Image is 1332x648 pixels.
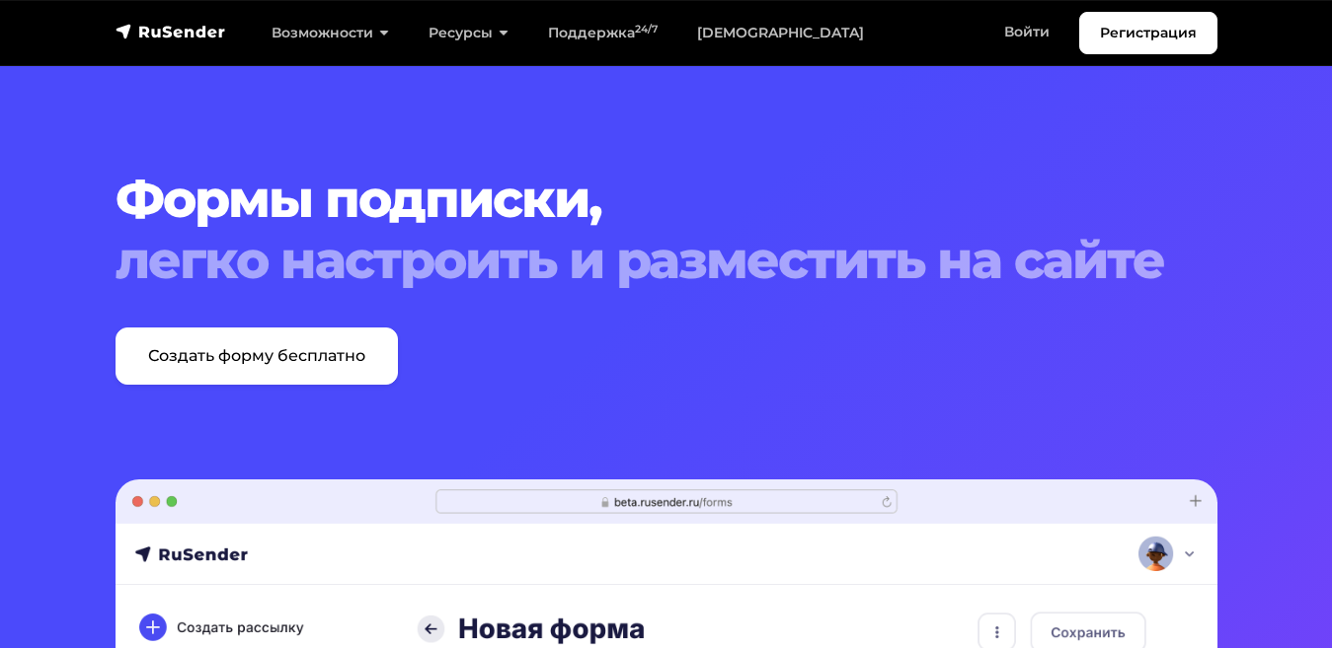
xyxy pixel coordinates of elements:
a: Возможности [252,13,409,53]
span: легко настроить и разместить на сайте [116,230,1217,291]
a: Ресурсы [409,13,528,53]
h1: Формы подписки, [116,169,1217,292]
a: [DEMOGRAPHIC_DATA] [677,13,884,53]
a: Регистрация [1079,12,1217,54]
a: Поддержка24/7 [528,13,677,53]
img: RuSender [116,22,226,41]
sup: 24/7 [635,23,658,36]
a: Войти [984,12,1069,52]
a: Создать форму бесплатно [116,327,398,385]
